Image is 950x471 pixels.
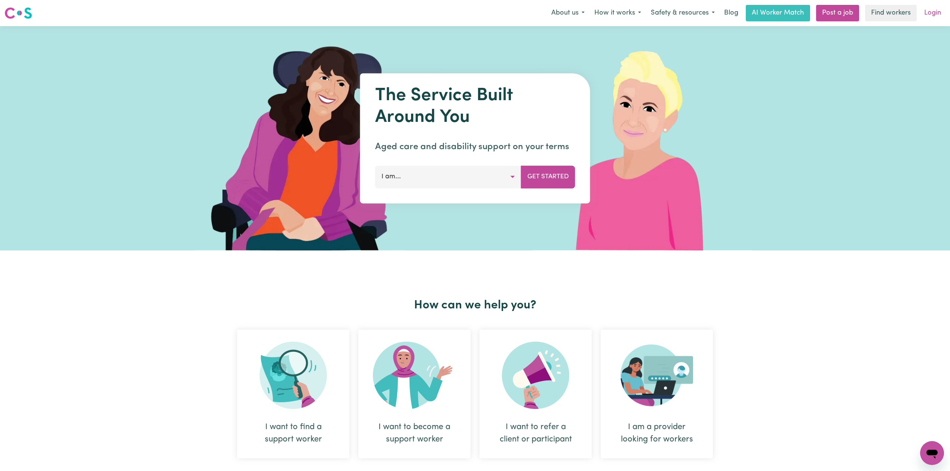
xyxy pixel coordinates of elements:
a: Blog [720,5,743,21]
img: Refer [502,342,569,409]
img: Become Worker [373,342,456,409]
img: Careseekers logo [4,6,32,20]
a: Careseekers logo [4,4,32,22]
iframe: Button to launch messaging window [920,441,944,465]
div: I want to become a support worker [358,330,471,458]
div: I want to find a support worker [237,330,349,458]
img: Provider [620,342,693,409]
button: Get Started [521,166,575,188]
a: Post a job [816,5,859,21]
div: I am a provider looking for workers [619,421,695,446]
div: I want to become a support worker [376,421,453,446]
div: I want to refer a client or participant [497,421,574,446]
a: AI Worker Match [746,5,810,21]
button: How it works [589,5,646,21]
h1: The Service Built Around You [375,85,575,128]
div: I am a provider looking for workers [601,330,713,458]
p: Aged care and disability support on your terms [375,140,575,154]
a: Login [920,5,946,21]
button: Safety & resources [646,5,720,21]
div: I want to refer a client or participant [479,330,592,458]
div: I want to find a support worker [255,421,331,446]
img: Search [260,342,327,409]
h2: How can we help you? [233,298,717,313]
a: Find workers [865,5,917,21]
button: I am... [375,166,521,188]
button: About us [546,5,589,21]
